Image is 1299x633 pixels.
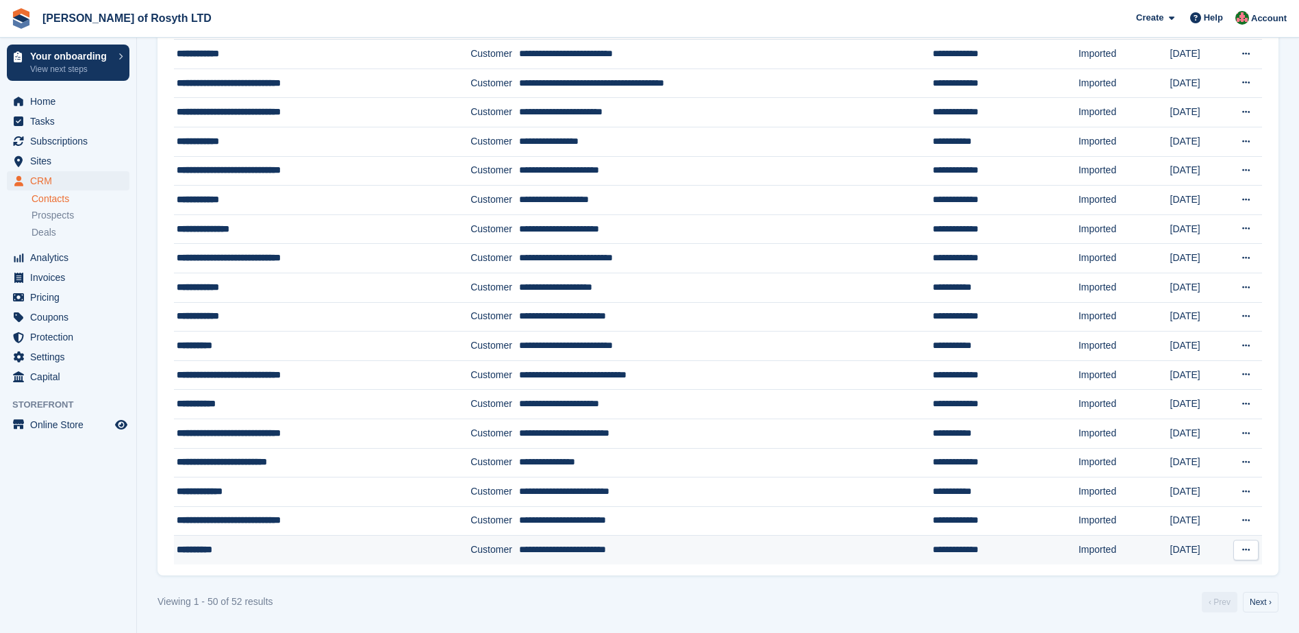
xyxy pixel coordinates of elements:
span: Storefront [12,398,136,412]
td: Imported [1079,360,1170,390]
td: [DATE] [1170,98,1228,127]
a: menu [7,327,129,347]
td: Customer [470,448,519,477]
p: Your onboarding [30,51,112,61]
div: Viewing 1 - 50 of 52 results [157,595,273,609]
td: Customer [470,536,519,564]
nav: Pages [1199,592,1281,612]
td: Customer [470,390,519,419]
a: [PERSON_NAME] of Rosyth LTD [37,7,217,29]
img: stora-icon-8386f47178a22dfd0bd8f6a31ec36ba5ce8667c1dd55bd0f319d3a0aa187defe.svg [11,8,31,29]
td: Customer [470,273,519,302]
td: Imported [1079,536,1170,564]
a: menu [7,308,129,327]
td: Imported [1079,332,1170,361]
a: Next [1243,592,1278,612]
td: Imported [1079,506,1170,536]
td: [DATE] [1170,477,1228,507]
td: Customer [470,360,519,390]
a: Preview store [113,417,129,433]
td: Imported [1079,390,1170,419]
a: Contacts [31,193,129,206]
span: Capital [30,367,112,386]
a: menu [7,132,129,151]
td: Customer [470,156,519,186]
td: [DATE] [1170,156,1228,186]
a: Previous [1202,592,1237,612]
a: menu [7,171,129,190]
span: CRM [30,171,112,190]
span: Coupons [30,308,112,327]
a: menu [7,415,129,434]
a: menu [7,112,129,131]
td: Imported [1079,244,1170,273]
a: Deals [31,225,129,240]
td: Customer [470,302,519,332]
td: Customer [470,40,519,69]
td: Customer [470,186,519,215]
td: Imported [1079,273,1170,302]
td: Customer [470,332,519,361]
td: Imported [1079,40,1170,69]
td: Customer [470,98,519,127]
span: Settings [30,347,112,367]
td: [DATE] [1170,360,1228,390]
a: menu [7,248,129,267]
td: [DATE] [1170,273,1228,302]
p: View next steps [30,63,112,75]
td: [DATE] [1170,69,1228,98]
span: Prospects [31,209,74,222]
span: Subscriptions [30,132,112,151]
td: Customer [470,419,519,448]
a: Your onboarding View next steps [7,45,129,81]
td: [DATE] [1170,419,1228,448]
td: Imported [1079,156,1170,186]
span: Tasks [30,112,112,131]
a: menu [7,288,129,307]
td: Imported [1079,69,1170,98]
span: Protection [30,327,112,347]
img: Susan Fleming [1235,11,1249,25]
td: Imported [1079,302,1170,332]
td: Customer [470,244,519,273]
span: Sites [30,151,112,171]
span: Home [30,92,112,111]
td: Customer [470,69,519,98]
td: [DATE] [1170,40,1228,69]
td: [DATE] [1170,244,1228,273]
td: [DATE] [1170,506,1228,536]
span: Account [1251,12,1287,25]
a: menu [7,268,129,287]
td: Customer [470,214,519,244]
td: Customer [470,506,519,536]
td: Customer [470,127,519,156]
a: menu [7,92,129,111]
td: [DATE] [1170,302,1228,332]
td: Imported [1079,214,1170,244]
span: Invoices [30,268,112,287]
td: [DATE] [1170,448,1228,477]
td: [DATE] [1170,186,1228,215]
td: [DATE] [1170,536,1228,564]
span: Deals [31,226,56,239]
td: Imported [1079,186,1170,215]
td: Imported [1079,98,1170,127]
td: Imported [1079,127,1170,156]
span: Analytics [30,248,112,267]
span: Create [1136,11,1163,25]
td: Imported [1079,448,1170,477]
span: Pricing [30,288,112,307]
td: [DATE] [1170,214,1228,244]
td: Imported [1079,419,1170,448]
a: menu [7,347,129,367]
a: menu [7,151,129,171]
span: Online Store [30,415,112,434]
td: [DATE] [1170,332,1228,361]
td: [DATE] [1170,127,1228,156]
td: [DATE] [1170,390,1228,419]
td: Customer [470,477,519,507]
a: menu [7,367,129,386]
span: Help [1204,11,1223,25]
td: Imported [1079,477,1170,507]
a: Prospects [31,208,129,223]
